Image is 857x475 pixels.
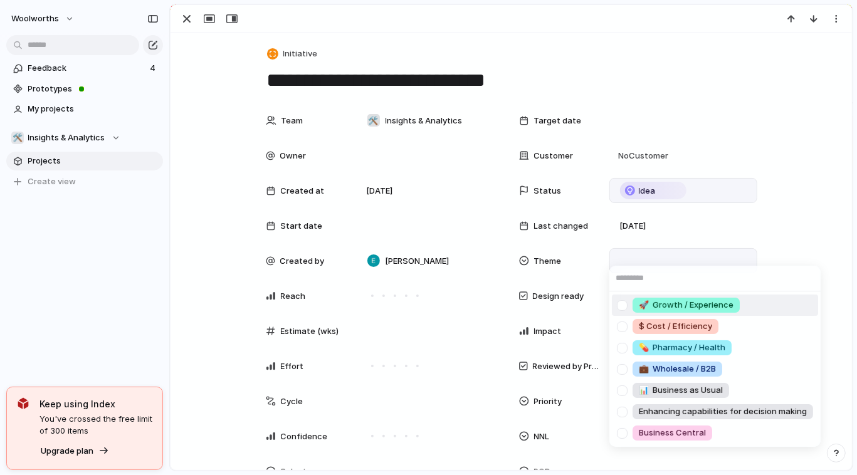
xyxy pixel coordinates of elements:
[639,384,723,397] span: Business as Usual
[639,405,807,418] span: Enhancing capabilities for decision making
[639,342,725,354] span: Pharmacy / Health
[639,385,649,395] span: 📊
[639,342,649,352] span: 💊
[639,363,716,375] span: Wholesale / B2B
[639,320,712,333] span: $ Cost / Efficiency
[639,363,649,373] span: 💼
[639,427,706,439] span: Business Central
[639,299,733,311] span: Growth / Experience
[639,300,649,310] span: 🚀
